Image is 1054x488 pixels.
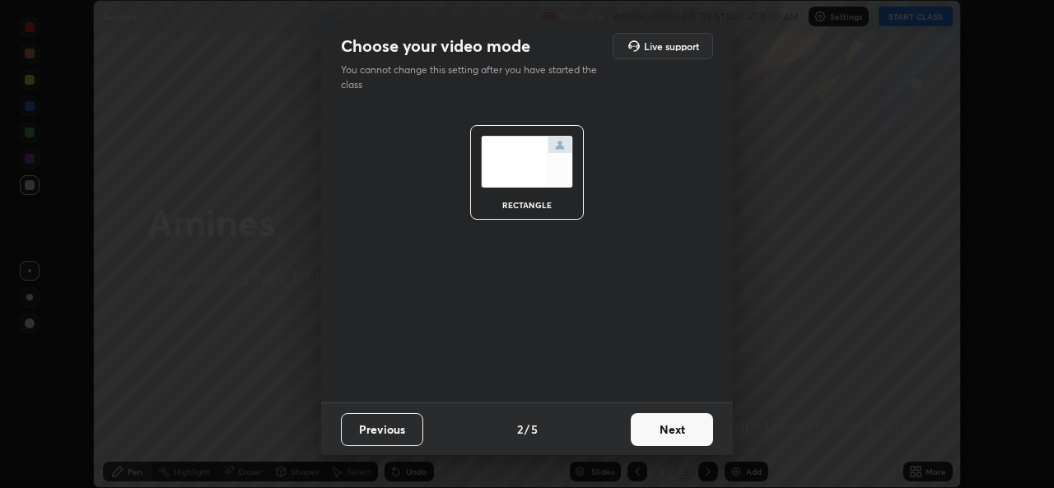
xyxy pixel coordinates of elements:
[525,421,529,438] h4: /
[531,421,538,438] h4: 5
[341,35,530,57] h2: Choose your video mode
[341,63,608,92] p: You cannot change this setting after you have started the class
[481,136,573,188] img: normalScreenIcon.ae25ed63.svg
[341,413,423,446] button: Previous
[494,201,560,209] div: rectangle
[631,413,713,446] button: Next
[517,421,523,438] h4: 2
[644,41,699,51] h5: Live support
